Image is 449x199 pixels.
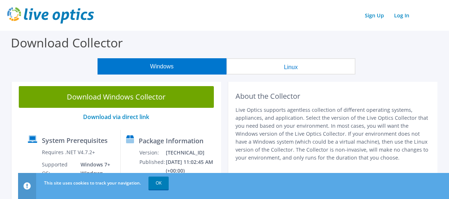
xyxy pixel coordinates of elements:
button: Linux [226,58,355,75]
a: Download Windows Collector [19,86,214,108]
label: Requires .NET V4.7.2+ [42,149,95,156]
td: Windows 7+ Windows 2008R2+ [75,160,115,187]
a: Log In [390,10,413,21]
p: Live Optics supports agentless collection of different operating systems, appliances, and applica... [236,106,431,162]
label: Package Information [139,137,203,144]
h2: About the Collector [236,92,431,101]
button: Windows [98,58,226,75]
a: Download via direct link [83,113,149,121]
td: Version: [139,148,165,157]
td: Published: [139,157,165,175]
a: Sign Up [361,10,388,21]
img: live_optics_svg.svg [7,7,94,24]
label: System Prerequisites [42,137,108,144]
td: [DATE] 11:02:45 AM (+00:00) [165,157,218,175]
label: Download Collector [11,34,123,51]
td: Supported OS: [42,160,75,187]
span: This site uses cookies to track your navigation. [44,180,141,186]
a: OK [148,177,169,190]
td: [TECHNICAL_ID] [165,148,218,157]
